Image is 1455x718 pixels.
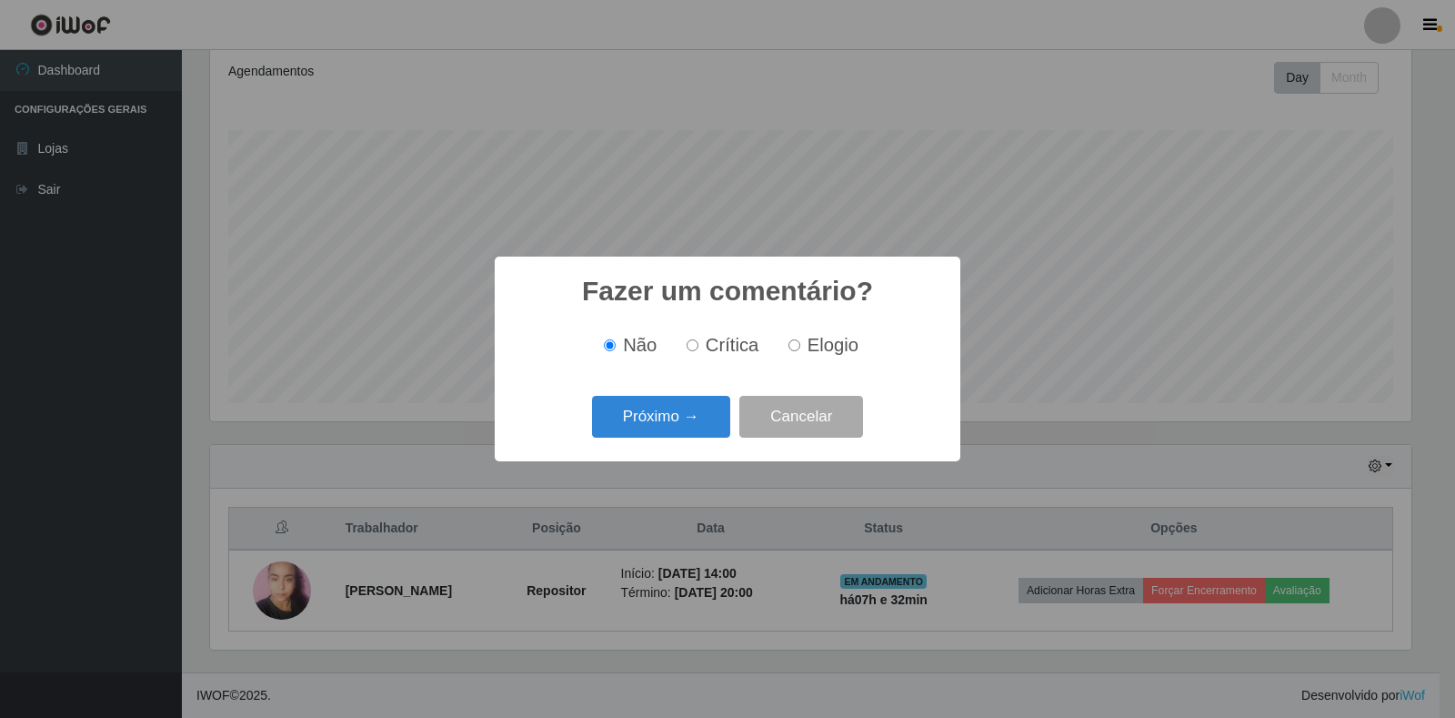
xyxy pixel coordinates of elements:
[788,339,800,351] input: Elogio
[739,396,863,439] button: Cancelar
[808,335,858,355] span: Elogio
[592,396,730,439] button: Próximo →
[623,335,657,355] span: Não
[604,339,616,351] input: Não
[582,275,873,308] h2: Fazer um comentário?
[706,335,759,355] span: Crítica
[687,339,698,351] input: Crítica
